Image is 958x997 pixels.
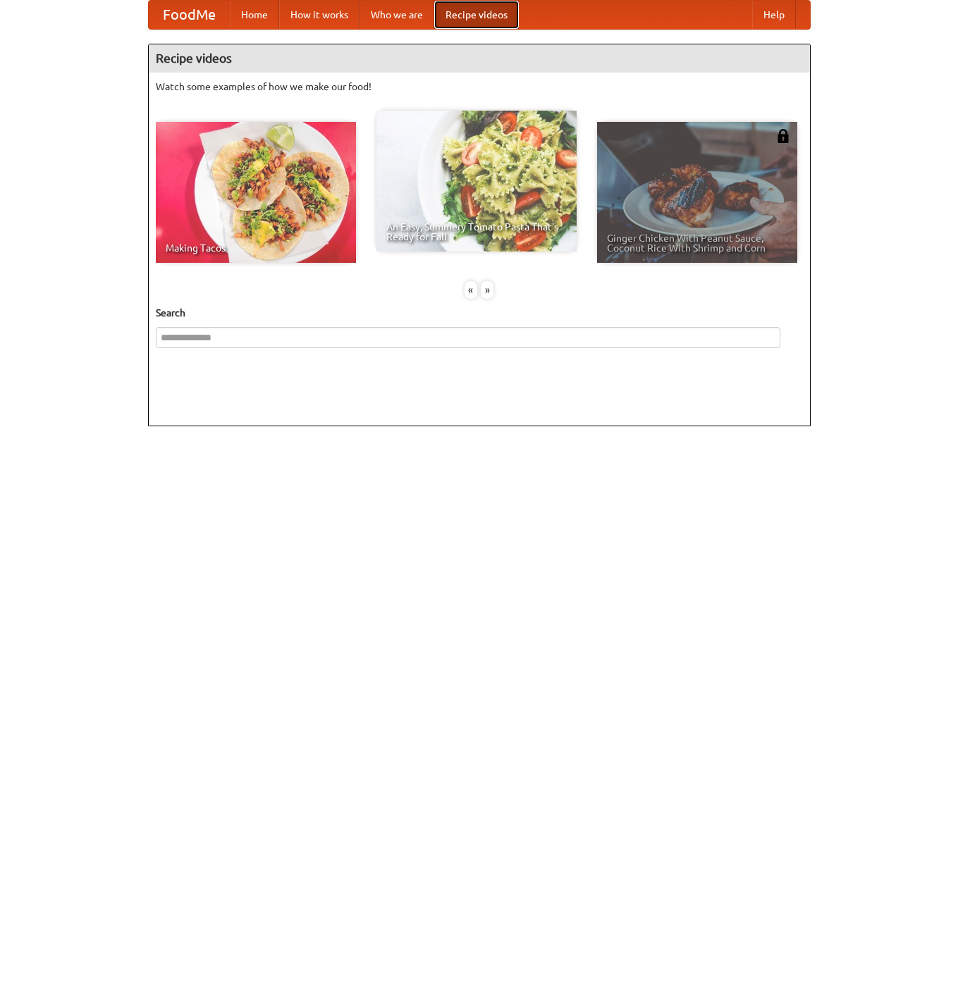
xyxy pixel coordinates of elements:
a: How it works [279,1,360,29]
div: » [481,281,493,299]
a: FoodMe [149,1,230,29]
span: Making Tacos [166,243,346,253]
a: Who we are [360,1,434,29]
a: Making Tacos [156,122,356,263]
a: Recipe videos [434,1,519,29]
p: Watch some examples of how we make our food! [156,80,803,94]
h4: Recipe videos [149,44,810,73]
a: An Easy, Summery Tomato Pasta That's Ready for Fall [376,111,577,252]
h5: Search [156,306,803,320]
div: « [465,281,477,299]
a: Home [230,1,279,29]
span: An Easy, Summery Tomato Pasta That's Ready for Fall [386,222,567,242]
img: 483408.png [776,129,790,143]
a: Help [752,1,796,29]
